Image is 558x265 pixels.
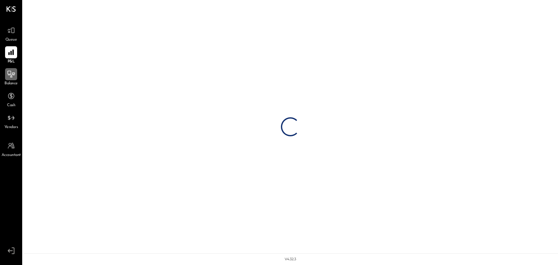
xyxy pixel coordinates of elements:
[5,37,17,43] span: Queue
[0,112,22,130] a: Vendors
[285,257,296,262] div: v 4.32.3
[4,125,18,130] span: Vendors
[0,68,22,87] a: Balance
[0,24,22,43] a: Queue
[0,46,22,65] a: P&L
[0,90,22,108] a: Cash
[8,59,15,65] span: P&L
[4,81,18,87] span: Balance
[2,152,21,158] span: Accountant
[7,103,15,108] span: Cash
[0,140,22,158] a: Accountant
